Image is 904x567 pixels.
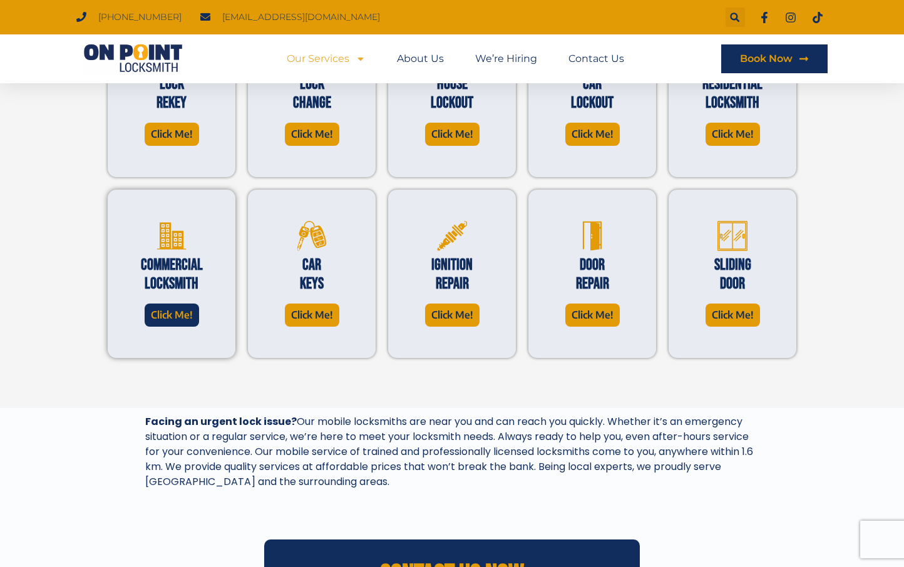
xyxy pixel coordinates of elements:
nav: Menu [287,44,624,73]
a: Click Me! [145,304,199,327]
h2: Car Lockout [560,75,625,113]
span: Click Me! [291,307,333,324]
a: Click Me! [425,123,480,146]
a: Click Me! [706,304,760,327]
span: Our mobile locksmiths are near you and can reach you quickly. Whether it’s an emergency situation... [145,414,753,489]
span: Click Me! [151,126,193,143]
span: Click Me! [291,126,333,143]
a: Our Services [287,44,366,73]
a: About Us [397,44,444,73]
span: Click Me! [712,307,754,324]
h2: IGNITION REPAIR [419,256,485,294]
a: Contact Us [568,44,624,73]
a: Book Now [721,44,828,73]
a: Click Me! [285,304,339,327]
div: Search [726,8,745,27]
h2: Lock change [279,75,344,113]
a: Click Me! [145,123,199,146]
span: [EMAIL_ADDRESS][DOMAIN_NAME] [219,9,380,26]
a: Click Me! [425,304,480,327]
h2: Residential Locksmith [700,75,765,113]
a: Click Me! [706,123,760,146]
span: Click Me! [431,126,473,143]
span: Click Me! [712,126,754,143]
a: We’re Hiring [475,44,537,73]
span: Click Me! [572,307,614,324]
a: Click Me! [565,123,620,146]
h2: Lock Rekey [139,75,204,113]
span: Click Me! [431,307,473,324]
span: Book Now [740,54,793,64]
h2: House Lockout [419,75,485,113]
a: Click Me! [285,123,339,146]
span: [PHONE_NUMBER] [95,9,182,26]
h2: Car Keys [279,256,344,294]
span: Click Me! [572,126,614,143]
strong: Facing an urgent lock issue? [145,414,297,429]
a: Click Me! [565,304,620,327]
h2: Door Repair [560,256,625,294]
span: Click Me! [151,307,193,324]
h2: Sliding door [700,256,765,294]
h2: Commercial Locksmith [139,256,204,294]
